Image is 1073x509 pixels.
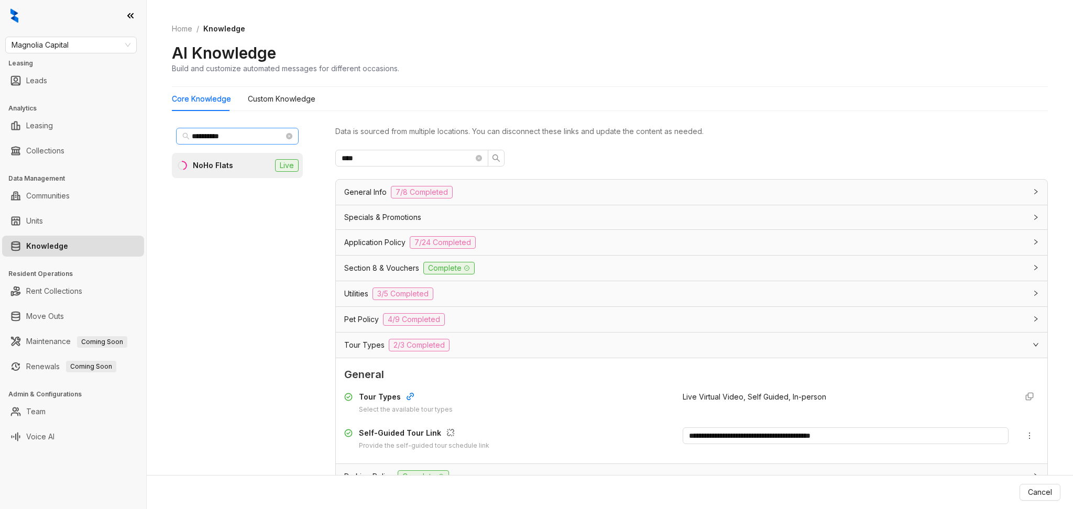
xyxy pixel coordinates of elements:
div: Build and customize automated messages for different occasions. [172,63,399,74]
span: close-circle [476,155,482,161]
img: logo [10,8,18,23]
li: Renewals [2,356,144,377]
div: Pet Policy4/9 Completed [336,307,1047,332]
span: Tour Types [344,339,385,351]
span: 7/24 Completed [410,236,476,249]
div: Core Knowledge [172,93,231,105]
span: Live [275,159,299,172]
div: Application Policy7/24 Completed [336,230,1047,255]
a: Team [26,401,46,422]
span: Knowledge [203,24,245,33]
div: Select the available tour types [359,405,453,415]
li: Knowledge [2,236,144,257]
a: Move Outs [26,306,64,327]
span: Live Virtual Video, Self Guided, In-person [683,392,826,401]
li: Communities [2,185,144,206]
span: more [1025,431,1034,440]
div: Specials & Promotions [336,205,1047,229]
span: General [344,367,1039,383]
span: 7/8 Completed [391,186,453,198]
span: 2/3 Completed [389,339,450,351]
span: collapsed [1033,264,1039,271]
div: Tour Types [359,391,453,405]
a: Voice AI [26,426,54,447]
div: Section 8 & VouchersComplete [336,256,1047,281]
li: Leads [2,70,144,91]
a: RenewalsComing Soon [26,356,116,377]
span: Application Policy [344,237,406,248]
span: Complete [398,470,449,483]
span: Specials & Promotions [344,212,421,223]
a: Collections [26,140,64,161]
h3: Admin & Configurations [8,390,146,399]
span: search [182,132,190,140]
a: Communities [26,185,70,206]
span: Pet Policy [344,314,379,325]
li: Team [2,401,144,422]
span: collapsed [1033,189,1039,195]
span: Complete [423,262,475,274]
a: Units [26,211,43,231]
div: Self-Guided Tour Link [359,427,489,441]
div: Parking PolicyComplete [336,464,1047,489]
span: collapsed [1033,316,1039,322]
a: Home [170,23,194,35]
span: Coming Soon [77,336,127,348]
div: General Info7/8 Completed [336,180,1047,205]
a: Rent Collections [26,281,82,302]
span: General Info [344,186,387,198]
div: NoHo Flats [193,160,233,171]
a: Leasing [26,115,53,136]
h2: AI Knowledge [172,43,276,63]
h3: Data Management [8,174,146,183]
div: Data is sourced from multiple locations. You can disconnect these links and update the content as... [335,126,1048,137]
span: close-circle [286,133,292,139]
li: Rent Collections [2,281,144,302]
div: Provide the self-guided tour schedule link [359,441,489,451]
span: Parking Policy [344,471,393,482]
div: Custom Knowledge [248,93,315,105]
li: Collections [2,140,144,161]
span: Section 8 & Vouchers [344,262,419,274]
li: Voice AI [2,426,144,447]
span: Utilities [344,288,368,300]
a: Leads [26,70,47,91]
li: Move Outs [2,306,144,327]
div: Utilities3/5 Completed [336,281,1047,306]
li: Units [2,211,144,231]
span: search [492,154,500,162]
span: collapsed [1033,214,1039,220]
li: Maintenance [2,331,144,352]
span: Magnolia Capital [12,37,130,53]
span: collapsed [1033,290,1039,296]
span: expanded [1033,341,1039,348]
div: Tour Types2/3 Completed [336,333,1047,358]
span: 4/9 Completed [383,313,445,326]
li: / [196,23,199,35]
h3: Resident Operations [8,269,146,279]
span: collapsed [1033,473,1039,479]
a: Knowledge [26,236,68,257]
h3: Leasing [8,59,146,68]
h3: Analytics [8,104,146,113]
span: 3/5 Completed [373,287,433,300]
span: collapsed [1033,239,1039,245]
li: Leasing [2,115,144,136]
span: Coming Soon [66,361,116,372]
